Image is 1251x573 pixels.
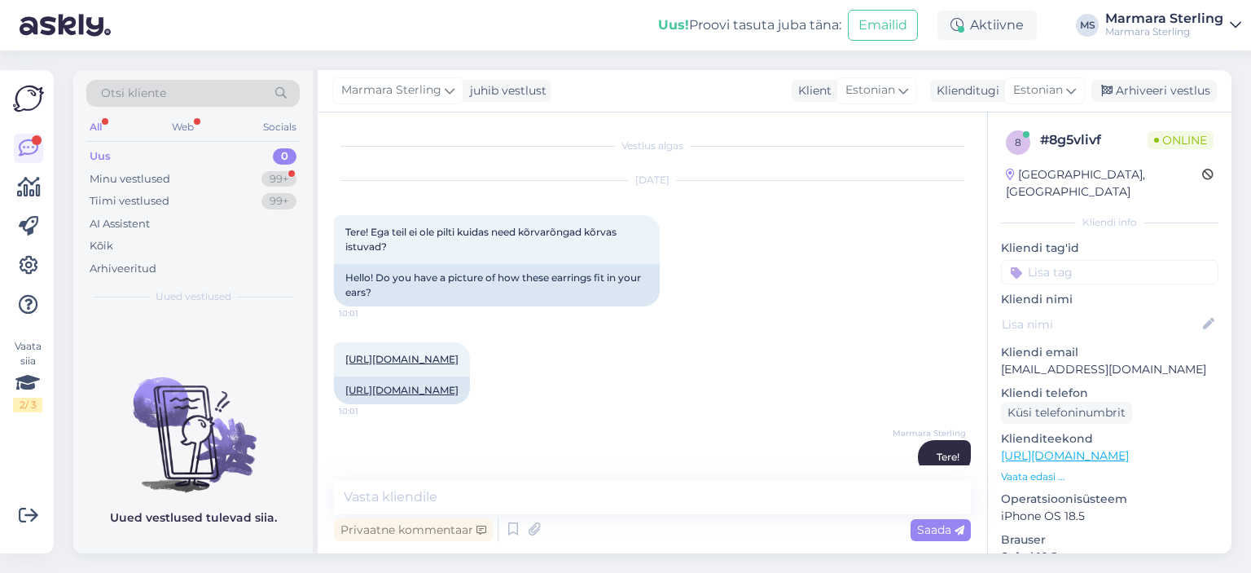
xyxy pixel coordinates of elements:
p: [EMAIL_ADDRESS][DOMAIN_NAME] [1001,361,1218,378]
div: Aktiivne [937,11,1037,40]
span: Tere! [937,451,959,463]
div: AI Assistent [90,216,150,232]
img: No chats [73,348,313,495]
div: 99+ [261,193,296,209]
div: Socials [260,117,300,138]
p: Safari 18.5 [1001,549,1218,566]
div: [GEOGRAPHIC_DATA], [GEOGRAPHIC_DATA] [1006,166,1202,201]
div: Proovi tasuta juba täna: [658,15,841,35]
div: Küsi telefoninumbrit [1001,402,1132,424]
span: Marmara Sterling [341,82,441,99]
div: Arhiveeritud [90,261,156,277]
span: Marmara Sterling [893,427,966,439]
a: [URL][DOMAIN_NAME] [1001,448,1129,463]
span: 10:01 [339,307,400,320]
p: Kliendi nimi [1001,291,1218,308]
p: Vaata edasi ... [1001,469,1218,484]
div: [DATE] [334,173,971,187]
p: Kliendi tag'id [1001,240,1218,257]
div: 0 [273,148,296,165]
div: 99+ [261,171,296,187]
span: Uued vestlused [156,289,231,304]
div: Minu vestlused [90,171,170,187]
div: Marmara Sterling [1105,25,1223,38]
div: Arhiveeri vestlus [1091,80,1217,102]
span: Saada [917,522,964,537]
span: 8 [1015,136,1021,148]
span: 10:01 [339,405,400,417]
div: 2 / 3 [13,398,42,412]
div: # 8g5vlivf [1040,130,1148,150]
p: Uued vestlused tulevad siia. [110,509,277,527]
span: Online [1148,131,1214,149]
p: iPhone OS 18.5 [1001,508,1218,525]
div: Web [169,117,197,138]
div: Uus [90,148,111,165]
p: Kliendi telefon [1001,385,1218,402]
span: Tere! Ega teil ei ole pilti kuidas need kõrvarõngad kõrvas istuvad? [345,226,619,253]
input: Lisa nimi [1002,315,1200,333]
input: Lisa tag [1001,260,1218,284]
div: Kõik [90,238,113,254]
div: MS [1076,14,1099,37]
button: Emailid [848,10,918,41]
div: Tiimi vestlused [90,193,169,209]
div: Klienditugi [930,82,999,99]
div: Marmara Sterling [1105,12,1223,25]
a: Marmara SterlingMarmara Sterling [1105,12,1241,38]
div: juhib vestlust [463,82,546,99]
span: Estonian [1013,82,1063,99]
p: Operatsioonisüsteem [1001,491,1218,508]
div: Vestlus algas [334,139,971,153]
b: Uus! [658,17,689,33]
div: Privaatne kommentaar [334,519,493,541]
img: Askly Logo [13,83,44,114]
div: All [86,117,105,138]
p: Kliendi email [1001,344,1218,361]
a: [URL][DOMAIN_NAME] [345,353,459,365]
span: Otsi kliente [101,85,166,102]
div: Kliendi info [1001,215,1218,230]
span: Estonian [845,82,895,99]
a: [URL][DOMAIN_NAME] [345,384,459,396]
div: Vaata siia [13,339,42,412]
div: Hello! Do you have a picture of how these earrings fit in your ears? [334,264,660,306]
div: Klient [792,82,832,99]
p: Brauser [1001,531,1218,549]
p: Klienditeekond [1001,430,1218,447]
